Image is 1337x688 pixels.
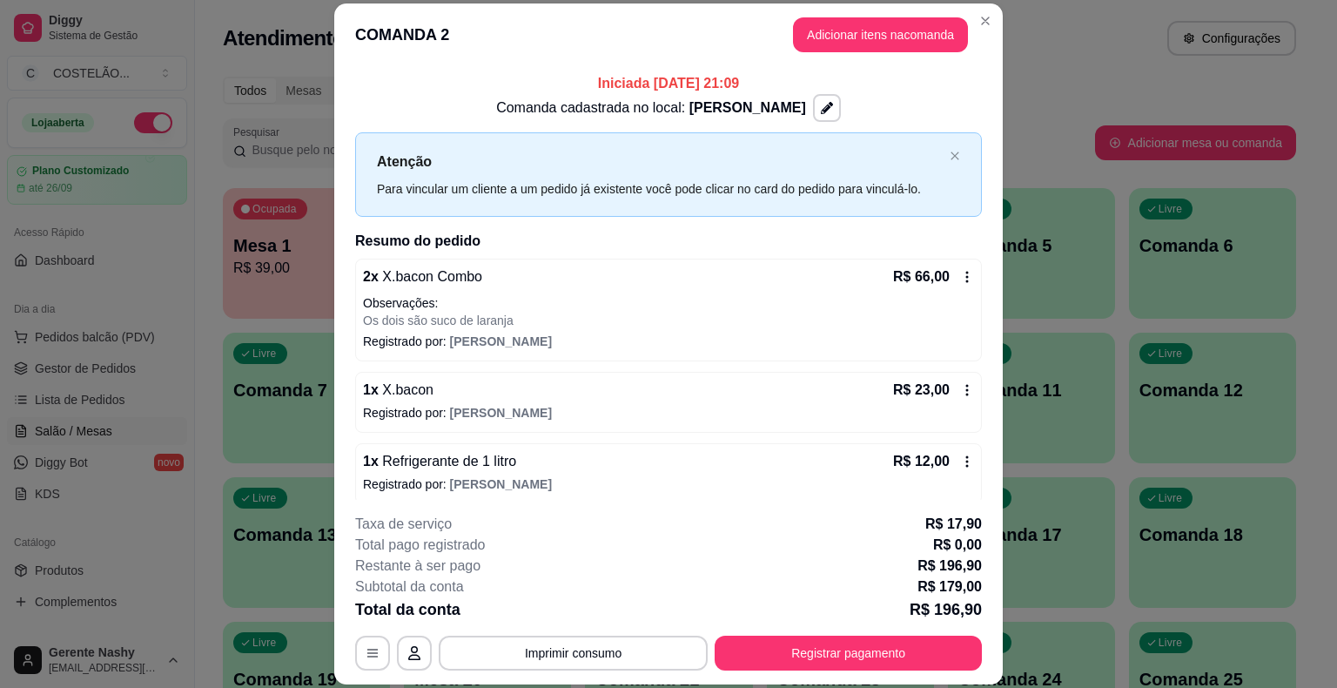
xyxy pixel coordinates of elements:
p: Total pago registrado [355,535,485,556]
p: R$ 196,90 [917,556,982,577]
span: close [950,151,960,161]
p: Subtotal da conta [355,577,464,597]
button: Close [971,7,999,35]
header: COMANDA 2 [334,3,1003,66]
p: R$ 179,00 [917,577,982,597]
span: Refrigerante de 1 litro [379,454,516,469]
span: X.bacon Combo [379,269,482,284]
button: Imprimir consumo [439,636,708,671]
p: 2 x [363,266,482,287]
p: R$ 196,90 [910,597,982,622]
span: [PERSON_NAME] [450,477,552,491]
p: 1 x [363,380,433,401]
button: Adicionar itens nacomanda [793,17,968,52]
p: Registrado por: [363,476,974,493]
div: Para vincular um cliente a um pedido já existente você pode clicar no card do pedido para vinculá... [377,179,943,199]
p: Comanda cadastrada no local: [496,98,806,118]
span: X.bacon [379,382,433,397]
p: R$ 17,90 [925,514,982,535]
p: R$ 23,00 [893,380,950,401]
p: Os dois são suco de laranja [363,312,974,329]
span: [PERSON_NAME] [450,334,552,348]
p: R$ 0,00 [933,535,982,556]
p: R$ 12,00 [893,451,950,472]
button: Registrar pagamento [715,636,982,671]
button: close [950,151,960,162]
p: Atenção [377,151,943,172]
p: Taxa de serviço [355,514,452,535]
p: R$ 66,00 [893,266,950,287]
p: 1 x [363,451,516,472]
p: Restante à ser pago [355,556,480,577]
h2: Resumo do pedido [355,231,982,252]
p: Observações: [363,294,974,312]
p: Iniciada [DATE] 21:09 [355,73,982,94]
p: Total da conta [355,597,460,622]
p: Registrado por: [363,404,974,422]
span: [PERSON_NAME] [450,406,552,420]
span: [PERSON_NAME] [689,100,806,115]
p: Registrado por: [363,333,974,350]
